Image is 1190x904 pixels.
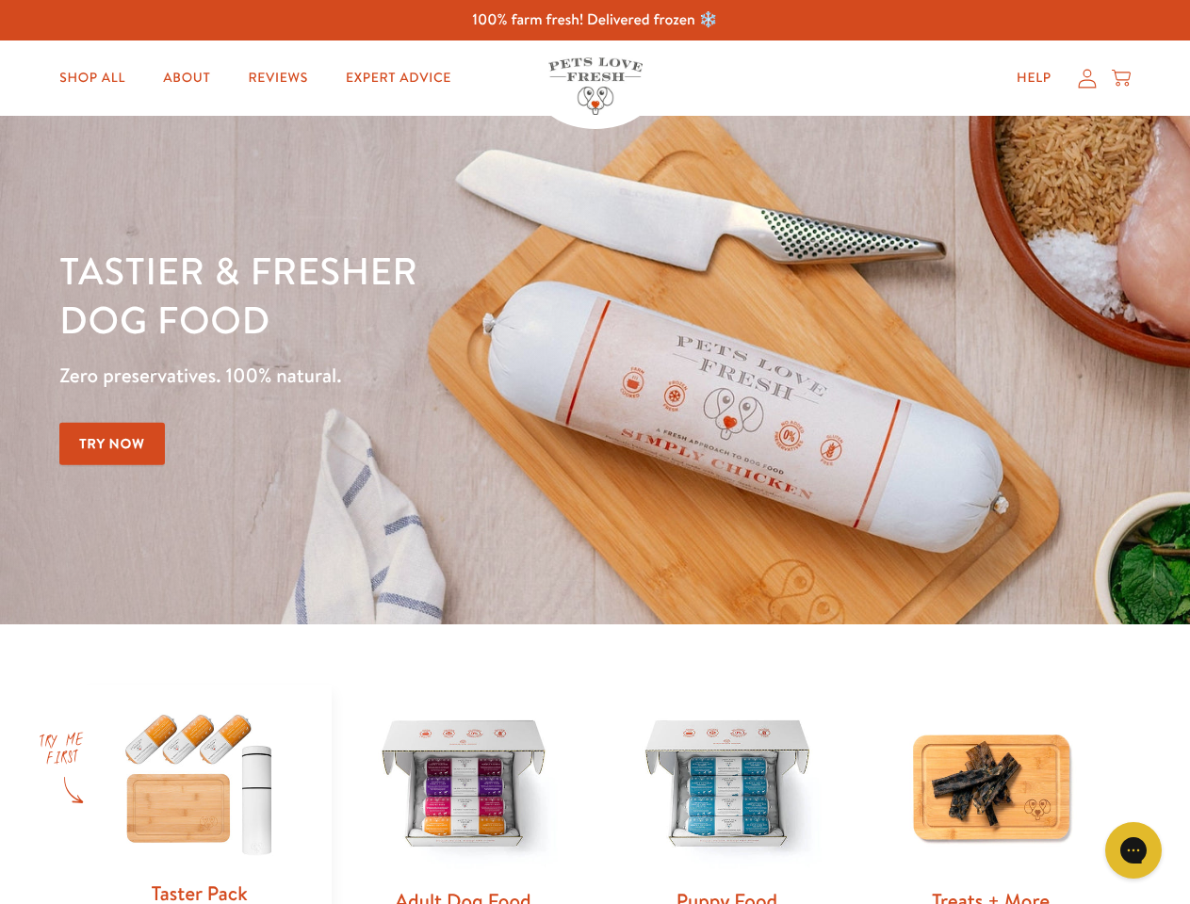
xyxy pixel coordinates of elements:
[548,57,643,115] img: Pets Love Fresh
[1096,815,1171,885] iframe: Gorgias live chat messenger
[233,59,322,97] a: Reviews
[59,359,774,393] p: Zero preservatives. 100% natural.
[59,423,165,465] a: Try Now
[331,59,466,97] a: Expert Advice
[59,246,774,344] h1: Tastier & fresher dog food
[44,59,140,97] a: Shop All
[148,59,225,97] a: About
[1002,59,1067,97] a: Help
